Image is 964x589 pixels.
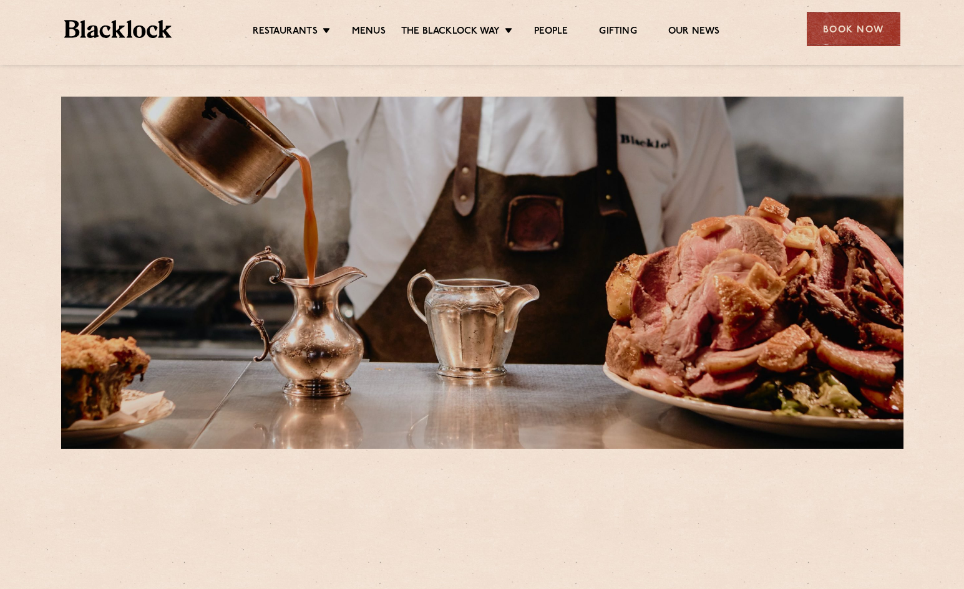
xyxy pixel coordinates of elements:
[807,12,900,46] div: Book Now
[668,26,720,39] a: Our News
[64,20,172,38] img: BL_Textured_Logo-footer-cropped.svg
[599,26,636,39] a: Gifting
[534,26,568,39] a: People
[401,26,500,39] a: The Blacklock Way
[352,26,386,39] a: Menus
[253,26,318,39] a: Restaurants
